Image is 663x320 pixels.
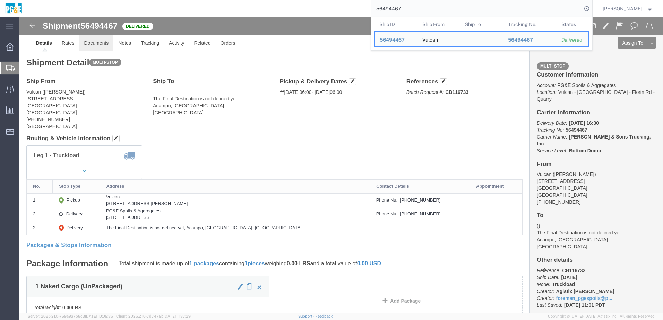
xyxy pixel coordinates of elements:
iframe: FS Legacy Container [19,17,663,313]
span: [DATE] 10:09:35 [85,314,113,318]
a: Feedback [315,314,333,318]
th: Ship From [417,17,460,31]
span: Client: 2025.21.0-7d7479b [116,314,191,318]
div: 56494467 [508,36,552,44]
th: Tracking Nu. [503,17,557,31]
button: [PERSON_NAME] [602,5,654,13]
div: 56494467 [380,36,413,44]
span: Evelyn Angel [603,5,642,12]
th: Status [557,17,589,31]
table: Search Results [374,17,592,50]
img: logo [5,3,23,14]
div: Vulcan [422,32,438,46]
span: [DATE] 11:37:29 [164,314,191,318]
span: Server: 2025.21.0-769a9a7b8c3 [28,314,113,318]
th: Ship To [460,17,503,31]
a: Support [298,314,316,318]
th: Ship ID [374,17,417,31]
span: 56494467 [380,37,405,43]
input: Search for shipment number, reference number [371,0,582,17]
div: Delivered [561,36,584,44]
span: 56494467 [508,37,533,43]
span: Copyright © [DATE]-[DATE] Agistix Inc., All Rights Reserved [548,313,655,319]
